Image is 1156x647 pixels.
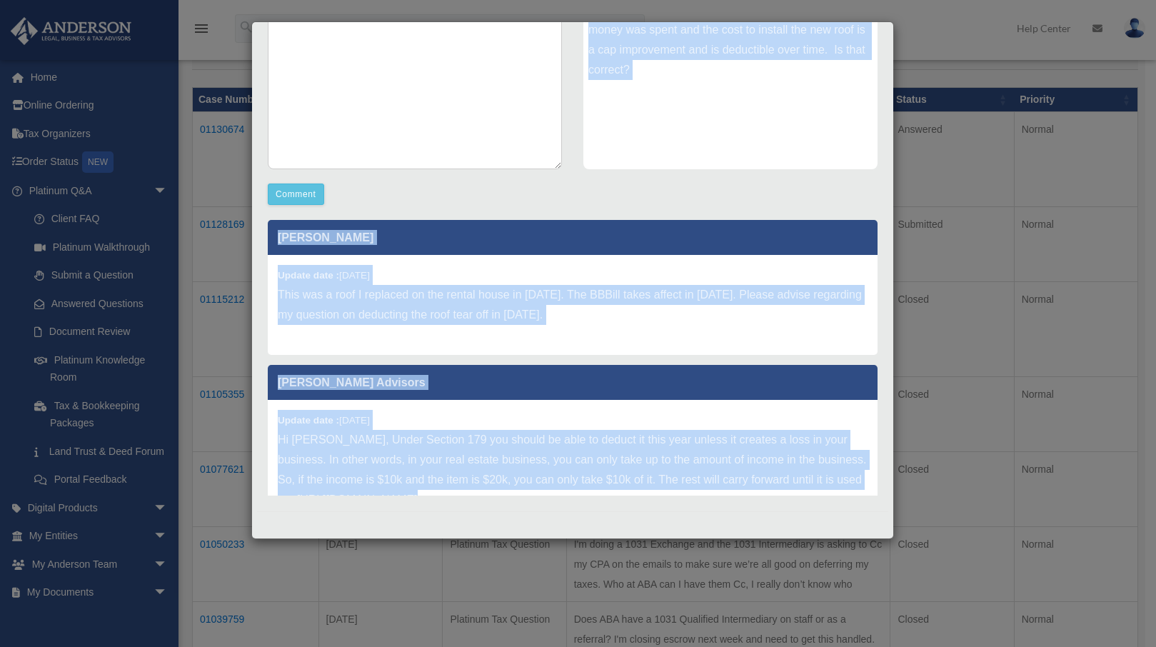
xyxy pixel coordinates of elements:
[278,415,370,426] small: [DATE]
[278,285,868,325] p: This was a roof I replaced on the rental house in [DATE]. The BBBill takes affect in [DATE]. Plea...
[278,270,339,281] b: Update date :
[268,220,878,255] p: [PERSON_NAME]
[268,184,324,205] button: Comment
[278,270,370,281] small: [DATE]
[278,415,339,426] b: Update date :
[268,365,878,400] p: [PERSON_NAME] Advisors
[278,430,868,510] p: Hi [PERSON_NAME], Under Section 179 you should be able to deduct it this year unless it creates a...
